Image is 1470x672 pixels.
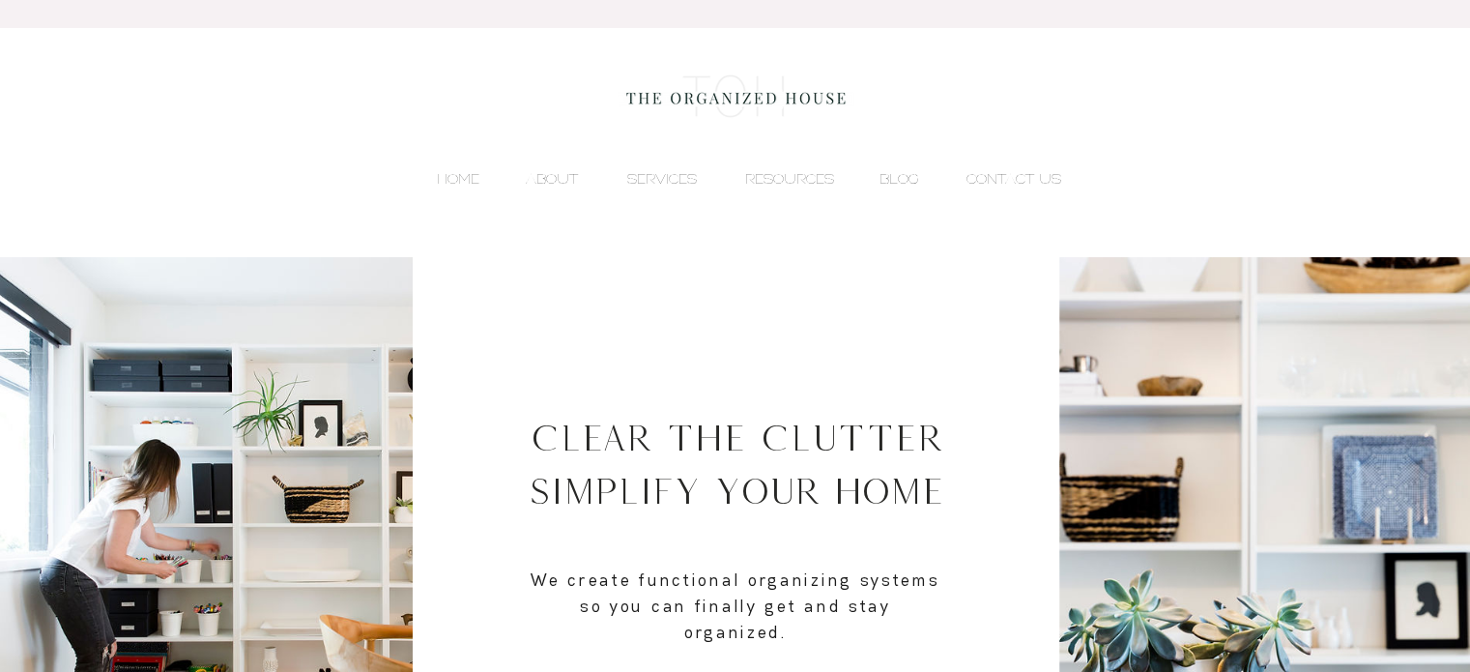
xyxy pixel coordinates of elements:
[399,164,489,193] a: HOME
[588,164,706,193] a: SERVICES
[957,164,1071,193] p: CONTACT US
[844,164,929,193] a: BLOG
[516,164,588,193] p: ABOUT
[427,164,489,193] p: HOME
[489,164,588,193] a: ABOUT
[706,164,844,193] a: RESOURCES
[399,164,1071,193] nav: Site
[870,164,929,193] p: BLOG
[618,58,854,135] img: the organized house
[528,567,943,645] p: We create functional organizing systems so you can finally get and stay organized.
[618,164,706,193] p: SERVICES
[929,164,1071,193] a: CONTACT US
[529,417,944,512] span: Clear The Clutter Simplify Your Home
[735,164,844,193] p: RESOURCES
